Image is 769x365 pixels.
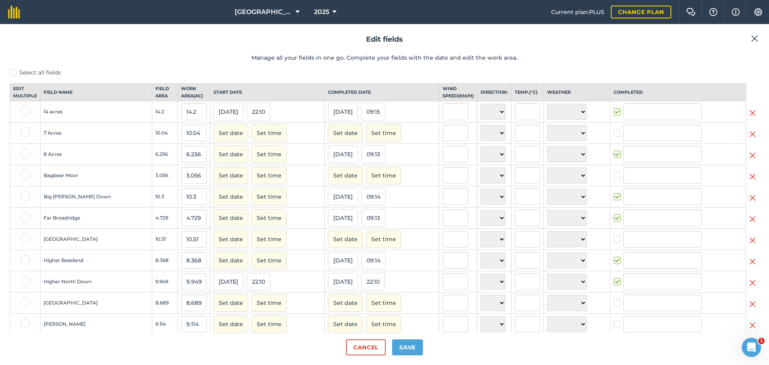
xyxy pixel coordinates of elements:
[252,124,287,142] button: Set time
[40,186,152,208] td: Big [PERSON_NAME] Down
[758,338,765,344] span: 1
[742,338,761,357] iframe: Intercom live chat
[152,229,177,250] td: 10.51
[328,315,363,333] button: Set date
[10,53,759,62] p: Manage all your fields in one go. Complete your fields with the date and edit the work area.
[361,145,385,163] button: 09:13
[328,103,358,121] button: [DATE]
[328,273,358,290] button: [DATE]
[235,7,292,17] span: [GEOGRAPHIC_DATA]
[749,129,756,139] img: svg+xml;base64,PHN2ZyB4bWxucz0iaHR0cDovL3d3dy53My5vcmcvMjAwMC9zdmciIHdpZHRoPSIyMiIgaGVpZ2h0PSIzMC...
[213,315,248,333] button: Set date
[749,321,756,330] img: svg+xml;base64,PHN2ZyB4bWxucz0iaHR0cDovL3d3dy53My5vcmcvMjAwMC9zdmciIHdpZHRoPSIyMiIgaGVpZ2h0PSIzMC...
[40,250,152,271] td: Higher Beasland
[361,188,386,206] button: 09:14
[210,84,324,101] th: Start date
[328,294,363,312] button: Set date
[213,294,248,312] button: Set date
[392,339,423,355] button: Save
[40,123,152,144] td: 7 Acres
[213,124,248,142] button: Set date
[40,84,152,101] th: Field name
[749,193,756,203] img: svg+xml;base64,PHN2ZyB4bWxucz0iaHR0cDovL3d3dy53My5vcmcvMjAwMC9zdmciIHdpZHRoPSIyMiIgaGVpZ2h0PSIzMC...
[709,8,718,16] img: A question mark icon
[40,314,152,335] td: [PERSON_NAME]
[328,252,358,269] button: [DATE]
[252,294,287,312] button: Set time
[361,209,385,227] button: 09:13
[152,84,177,101] th: Field Area
[732,7,740,17] img: svg+xml;base64,PHN2ZyB4bWxucz0iaHR0cDovL3d3dy53My5vcmcvMjAwMC9zdmciIHdpZHRoPSIxNyIgaGVpZ2h0PSIxNy...
[213,230,248,248] button: Set date
[247,103,270,121] button: 22:10
[152,314,177,335] td: 9.114
[328,188,358,206] button: [DATE]
[324,84,439,101] th: Completed date
[152,250,177,271] td: 8.368
[749,172,756,181] img: svg+xml;base64,PHN2ZyB4bWxucz0iaHR0cDovL3d3dy53My5vcmcvMjAwMC9zdmciIHdpZHRoPSIyMiIgaGVpZ2h0PSIzMC...
[252,209,287,227] button: Set time
[8,6,20,18] img: fieldmargin Logo
[152,101,177,123] td: 14.2
[152,292,177,314] td: 8.689
[544,84,610,101] th: Weather
[40,144,152,165] td: 8 Acres
[749,151,756,160] img: svg+xml;base64,PHN2ZyB4bWxucz0iaHR0cDovL3d3dy53My5vcmcvMjAwMC9zdmciIHdpZHRoPSIyMiIgaGVpZ2h0PSIzMC...
[10,34,759,45] h2: Edit fields
[247,273,270,290] button: 22:10
[152,208,177,229] td: 4.729
[328,230,363,248] button: Set date
[40,292,152,314] td: [GEOGRAPHIC_DATA]
[152,165,177,186] td: 3.056
[753,8,763,16] img: A cog icon
[328,209,358,227] button: [DATE]
[40,165,152,186] td: Bagbear Moor
[252,167,287,184] button: Set time
[213,188,248,206] button: Set date
[213,103,244,121] button: [DATE]
[749,257,756,266] img: svg+xml;base64,PHN2ZyB4bWxucz0iaHR0cDovL3d3dy53My5vcmcvMjAwMC9zdmciIHdpZHRoPSIyMiIgaGVpZ2h0PSIzMC...
[152,271,177,292] td: 9.949
[10,69,759,77] label: Select all fields
[366,294,401,312] button: Set time
[252,188,287,206] button: Set time
[686,8,696,16] img: Two speech bubbles overlapping with the left bubble in the forefront
[611,6,671,18] a: Change plan
[749,299,756,309] img: svg+xml;base64,PHN2ZyB4bWxucz0iaHR0cDovL3d3dy53My5vcmcvMjAwMC9zdmciIHdpZHRoPSIyMiIgaGVpZ2h0PSIzMC...
[252,252,287,269] button: Set time
[10,84,40,101] th: Edit multiple
[610,84,746,101] th: Completed
[152,144,177,165] td: 6.256
[328,124,363,142] button: Set date
[361,273,385,290] button: 22:10
[551,8,604,16] span: Current plan : PLUS
[213,145,248,163] button: Set date
[366,124,401,142] button: Set time
[361,103,385,121] button: 09:15
[366,315,401,333] button: Set time
[252,315,287,333] button: Set time
[314,7,329,17] span: 2025
[439,84,477,101] th: Wind speed ( km/h )
[477,84,511,101] th: Direction:
[749,278,756,288] img: svg+xml;base64,PHN2ZyB4bWxucz0iaHR0cDovL3d3dy53My5vcmcvMjAwMC9zdmciIHdpZHRoPSIyMiIgaGVpZ2h0PSIzMC...
[213,252,248,269] button: Set date
[751,34,758,43] img: svg+xml;base64,PHN2ZyB4bWxucz0iaHR0cDovL3d3dy53My5vcmcvMjAwMC9zdmciIHdpZHRoPSIyMiIgaGVpZ2h0PSIzMC...
[177,84,210,101] th: Work area ( Ac )
[213,209,248,227] button: Set date
[252,230,287,248] button: Set time
[749,236,756,245] img: svg+xml;base64,PHN2ZyB4bWxucz0iaHR0cDovL3d3dy53My5vcmcvMjAwMC9zdmciIHdpZHRoPSIyMiIgaGVpZ2h0PSIzMC...
[366,167,401,184] button: Set time
[328,145,358,163] button: [DATE]
[213,167,248,184] button: Set date
[40,101,152,123] td: 14 acres
[213,273,244,290] button: [DATE]
[40,229,152,250] td: [GEOGRAPHIC_DATA]
[346,339,386,355] button: Cancel
[749,108,756,118] img: svg+xml;base64,PHN2ZyB4bWxucz0iaHR0cDovL3d3dy53My5vcmcvMjAwMC9zdmciIHdpZHRoPSIyMiIgaGVpZ2h0PSIzMC...
[152,186,177,208] td: 10.3
[328,167,363,184] button: Set date
[361,252,386,269] button: 09:14
[252,145,287,163] button: Set time
[152,123,177,144] td: 10.04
